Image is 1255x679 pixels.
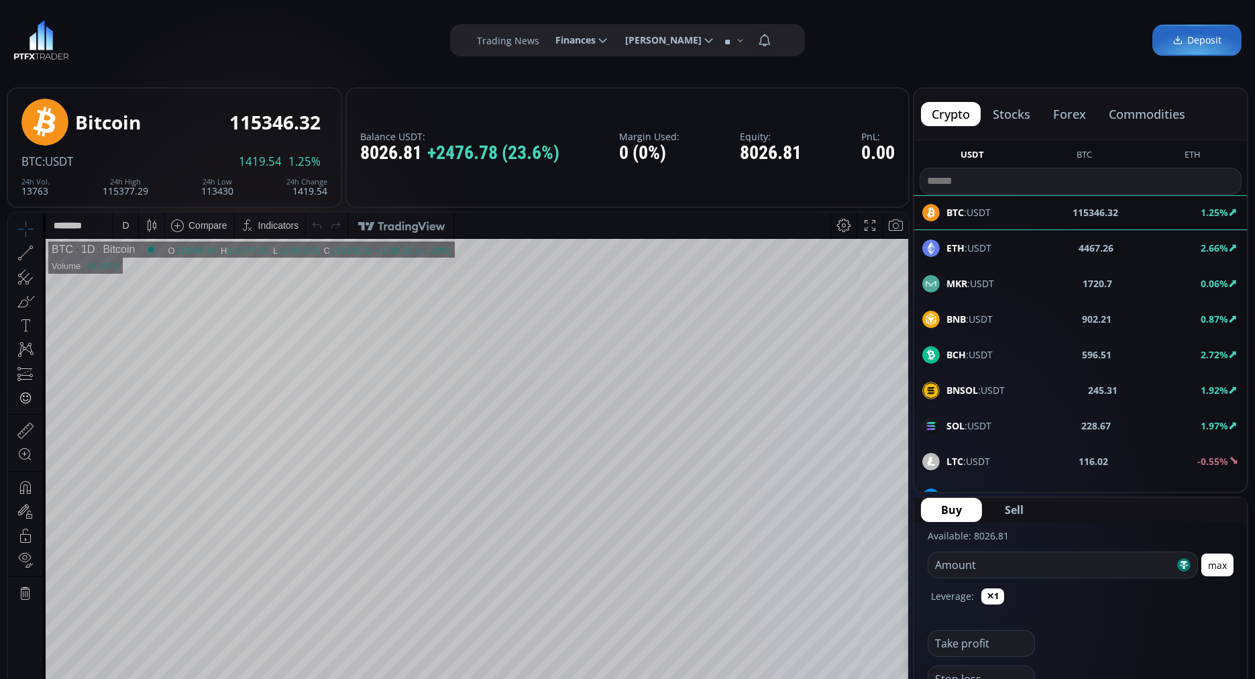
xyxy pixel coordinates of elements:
span: :USDT [946,383,1005,397]
div: 115346.32 [229,112,321,133]
b: ETH [946,242,965,254]
button: crypto [921,102,981,126]
div: 115346.32 [323,33,364,43]
button: ETH [1179,148,1206,165]
div: C [316,33,323,43]
b: BCH [946,348,966,361]
b: 0.06% [1201,277,1228,290]
b: 245.31 [1088,383,1117,397]
div: D [114,7,121,18]
span: :USDT [946,490,999,504]
div: 24h Low [201,178,233,186]
a: LOGO [13,20,69,60]
div: 1d [152,540,162,551]
div: H [213,33,219,43]
div: Market open [137,31,149,43]
div: 13763 [21,178,50,196]
label: Trading News [477,34,539,48]
label: Available: 8026.81 [928,529,1009,542]
span: Buy [941,502,962,518]
span: Deposit [1172,34,1221,48]
b: 0.87% [1201,313,1228,325]
b: 1720.7 [1083,276,1112,291]
span: 1.25% [288,156,321,168]
span: +2476.78 (23.6%) [427,143,559,164]
b: 1.92% [1201,384,1228,397]
div: log [853,540,866,551]
button: stocks [982,102,1041,126]
label: Equity: [740,132,802,142]
div: 1m [109,540,122,551]
span: Sell [1005,502,1024,518]
b: 24.61 [1087,490,1111,504]
div: 0.00 [861,143,895,164]
b: 228.67 [1081,419,1111,433]
div: Indicators [250,7,291,18]
div: Go to [180,533,201,558]
a: Deposit [1152,25,1242,56]
button: USDT [955,148,989,165]
b: MKR [946,277,967,290]
span: 1419.54 [239,156,282,168]
div: Toggle Log Scale [849,533,871,558]
div: 115377.29 [103,178,148,196]
b: 4467.26 [1079,241,1113,255]
span: [PERSON_NAME] [616,27,702,54]
div: +1386.32 (+1.22%) [368,33,442,43]
span: BTC [21,154,42,169]
button: Sell [985,498,1044,522]
button: max [1201,554,1234,576]
div: Toggle Percentage [830,533,849,558]
b: LTC [946,455,963,468]
label: Balance USDT: [360,132,559,142]
div: Volume [44,48,72,58]
span: :USDT [946,419,991,433]
div: auto [875,540,893,551]
button: commodities [1098,102,1196,126]
b: 902.21 [1082,312,1111,326]
div: Hide Drawings Toolbar [31,501,37,519]
span: :USDT [946,348,993,362]
div: Bitcoin [87,31,127,43]
b: SOL [946,419,965,432]
div: 24h Change [286,178,327,186]
div: 5y [48,540,58,551]
span: :USDT [946,454,990,468]
div: 1D [65,31,87,43]
button: forex [1042,102,1097,126]
b: BNSOL [946,384,978,397]
span: :USDT [946,312,993,326]
div: 8026.81 [740,143,802,164]
div: 0 (0%) [619,143,679,164]
b: BNB [946,313,966,325]
span: :USDT [42,154,73,169]
b: 2.72% [1201,348,1228,361]
label: PnL: [861,132,895,142]
div: 113430 [201,178,233,196]
div:  [12,179,23,192]
div: Bitcoin [75,112,141,133]
div: Toggle Auto Scale [871,533,898,558]
b: 596.51 [1082,348,1111,362]
b: 2.66% [1201,242,1228,254]
div: BTC [44,31,65,43]
div: 115377.29 [219,33,260,43]
div: 5d [132,540,143,551]
button: Buy [921,498,982,522]
div: L [265,33,270,43]
label: Leverage: [931,589,974,603]
label: Margin Used: [619,132,679,142]
div: 113430.00 [270,33,311,43]
b: 116.02 [1079,454,1109,468]
div: 113960.00 [168,33,209,43]
div: Compare [180,7,219,18]
b: 1.97% [1201,419,1228,432]
b: -0.55% [1197,455,1228,468]
span: :USDT [946,241,991,255]
div: 1y [68,540,78,551]
button: BTC [1071,148,1097,165]
div: 13.437K [78,48,110,58]
button: ✕1 [981,588,1004,605]
b: -0.08% [1197,490,1228,503]
span: :USDT [946,276,994,291]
